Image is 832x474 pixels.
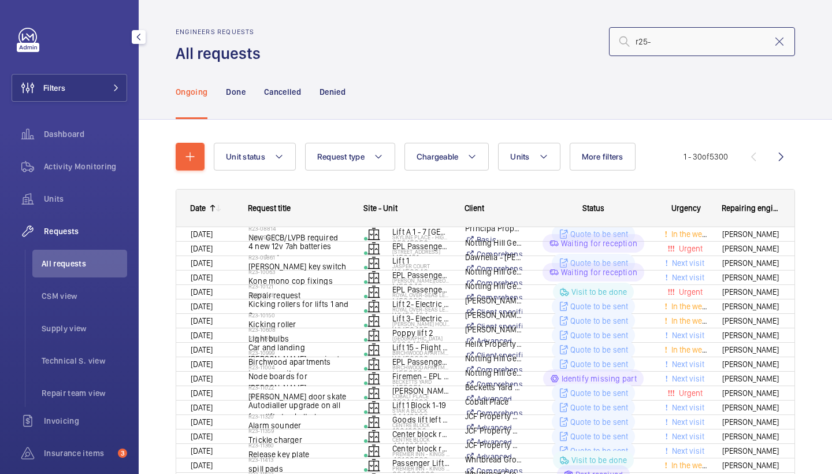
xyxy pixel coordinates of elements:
span: Invoicing [44,415,127,427]
span: CSM view [42,290,127,302]
p: Centre Block [392,436,450,443]
span: Units [510,152,529,161]
span: More filters [582,152,623,161]
span: Insurance items [44,447,113,459]
p: Royal Over-Seas League [392,306,450,313]
span: [DATE] [191,403,213,412]
p: Premier Inn - Kings Cross [392,450,450,457]
button: Filters [12,74,127,102]
span: Filters [43,82,65,94]
p: Star A Block [392,407,450,414]
p: Skyline Place - High Risk Building [392,234,450,240]
h2: Engineers requests [176,28,268,36]
span: [PERSON_NAME] [722,286,780,299]
span: Urgent [677,244,703,253]
span: In the week [669,345,710,354]
p: Birchwood Apartments - High Risk Building [392,364,450,371]
p: Notting Hill Genesis [465,237,522,249]
h1: All requests [176,43,268,64]
span: Site - Unit [363,203,398,213]
span: [DATE] [191,287,213,297]
h2: R23-09504 [248,234,349,240]
span: [DATE] [191,316,213,325]
span: Dashboard [44,128,127,140]
span: Urgency [671,203,701,213]
p: Helix Property - Alphabeta Building [465,338,522,350]
span: [DATE] [191,388,213,398]
span: Next visit [670,446,704,456]
span: Next visit [670,360,704,369]
span: In the week [669,302,710,311]
p: Denied [320,86,346,98]
span: Chargeable [417,152,459,161]
p: Notting Hill Genesis [465,353,522,364]
span: [DATE] [191,258,213,268]
p: Premier Inn - Kings Cross [392,465,450,472]
span: [DATE] [191,273,213,282]
span: Next visit [670,374,704,383]
span: [PERSON_NAME] [722,271,780,284]
h2: R23-11004 [248,364,349,371]
h2: R23-10889 [248,335,349,342]
span: [DATE] [191,331,213,340]
p: JCF Property Management - [GEOGRAPHIC_DATA] [465,425,522,436]
span: Repair team view [42,387,127,399]
span: Status [582,203,604,213]
p: Whitbread Group PLC [465,454,522,465]
span: Unit status [226,152,265,161]
span: [PERSON_NAME] [722,343,780,357]
span: Activity Monitoring [44,161,127,172]
p: Waiting for reception [561,238,637,249]
p: Done [226,86,245,98]
p: Notting Hill Genesis [465,266,522,277]
button: Unit status [214,143,296,171]
span: Technical S. view [42,355,127,366]
span: [PERSON_NAME] [722,228,780,241]
span: In the week [669,229,710,239]
p: Royal Over-Seas League [392,291,450,298]
button: Units [498,143,560,171]
span: [DATE] [191,417,213,427]
span: Client [465,203,484,213]
span: 1 - 30 5300 [684,153,728,161]
span: [DATE] [191,360,213,369]
p: Cobalt Place [465,396,522,408]
h2: R23-11073 [248,392,349,399]
p: Becketts Yard [392,378,450,385]
h2: R23-10999 [248,349,349,356]
span: Next visit [670,432,704,441]
span: [DATE] [191,345,213,354]
span: [PERSON_NAME] [722,314,780,328]
span: [DATE] [191,302,213,311]
p: [GEOGRAPHIC_DATA] [392,335,450,342]
span: [PERSON_NAME] [722,401,780,414]
p: [PERSON_NAME] [PERSON_NAME] + [PERSON_NAME] - [PERSON_NAME] [465,309,522,321]
span: [DATE] [191,461,213,470]
span: [PERSON_NAME] [722,300,780,313]
span: [PERSON_NAME] [722,242,780,255]
p: [PERSON_NAME] [PERSON_NAME] + [PERSON_NAME] - [PERSON_NAME] [465,295,522,306]
p: [PERSON_NAME] House Wembley Limited [465,324,522,335]
span: [PERSON_NAME] [722,358,780,371]
span: [PERSON_NAME] [722,372,780,386]
span: Next visit [670,273,704,282]
span: Request title [248,203,291,213]
p: Dawnelia - [PERSON_NAME] [465,251,522,263]
p: Becketts Yard Limited [465,382,522,393]
span: Next visit [670,258,704,268]
p: Centre Block [392,421,450,428]
span: [DATE] [191,229,213,239]
span: Requests [44,225,127,237]
span: [PERSON_NAME] [722,257,780,270]
span: [PERSON_NAME] [722,416,780,429]
span: [PERSON_NAME] [722,387,780,400]
span: Urgent [677,388,703,398]
span: [PERSON_NAME] [722,445,780,458]
span: [PERSON_NAME] [722,329,780,342]
span: [PERSON_NAME] [722,459,780,472]
p: Notting Hill Genesis [465,280,522,292]
button: More filters [570,143,636,171]
span: In the week [669,461,710,470]
span: Supply view [42,323,127,334]
p: Birchwood Apartments - High Risk Building [392,349,450,356]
